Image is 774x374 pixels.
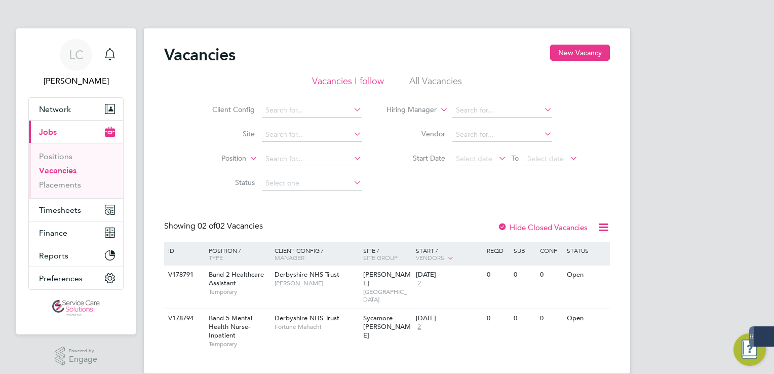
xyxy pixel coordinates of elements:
[29,98,123,120] button: Network
[166,266,201,284] div: V178791
[16,28,136,334] nav: Main navigation
[29,121,123,143] button: Jobs
[209,340,269,348] span: Temporary
[484,242,511,259] div: Reqd
[29,221,123,244] button: Finance
[201,242,272,266] div: Position /
[537,266,564,284] div: 0
[416,271,482,279] div: [DATE]
[39,274,83,283] span: Preferences
[497,222,588,232] label: Hide Closed Vacancies
[209,288,269,296] span: Temporary
[361,242,414,266] div: Site /
[416,279,422,288] span: 2
[39,166,76,175] a: Vacancies
[564,242,608,259] div: Status
[511,309,537,328] div: 0
[733,333,766,366] button: Engage Resource Center
[452,128,552,142] input: Search for...
[416,314,482,323] div: [DATE]
[363,288,411,304] span: [GEOGRAPHIC_DATA]
[166,309,201,328] div: V178794
[262,103,362,118] input: Search for...
[387,154,445,163] label: Start Date
[197,178,255,187] label: Status
[387,129,445,138] label: Vendor
[29,244,123,267] button: Reports
[39,104,71,114] span: Network
[550,45,610,61] button: New Vacancy
[275,314,339,322] span: Derbyshire NHS Trust
[511,242,537,259] div: Sub
[537,242,564,259] div: Conf
[69,48,84,61] span: LC
[39,228,67,238] span: Finance
[275,279,358,287] span: [PERSON_NAME]
[197,129,255,138] label: Site
[363,253,398,261] span: Site Group
[209,253,223,261] span: Type
[275,270,339,279] span: Derbyshire NHS Trust
[275,323,358,331] span: Fortune Mahachi
[564,309,608,328] div: Open
[452,103,552,118] input: Search for...
[378,105,437,115] label: Hiring Manager
[456,154,492,163] span: Select date
[29,143,123,198] div: Jobs
[262,152,362,166] input: Search for...
[198,221,263,231] span: 02 Vacancies
[209,270,264,287] span: Band 2 Healthcare Assistant
[527,154,564,163] span: Select date
[413,242,484,267] div: Start /
[509,152,522,165] span: To
[188,154,246,164] label: Position
[39,251,68,260] span: Reports
[564,266,608,284] div: Open
[39,205,81,215] span: Timesheets
[484,309,511,328] div: 0
[363,270,411,287] span: [PERSON_NAME]
[272,242,361,266] div: Client Config /
[164,45,236,65] h2: Vacancies
[55,347,98,366] a: Powered byEngage
[209,314,252,340] span: Band 5 Mental Health Nurse-Inpatient
[511,266,537,284] div: 0
[164,221,265,232] div: Showing
[28,39,124,87] a: LC[PERSON_NAME]
[262,128,362,142] input: Search for...
[198,221,216,231] span: 02 of
[363,314,411,340] span: Sycamore [PERSON_NAME]
[69,347,97,355] span: Powered by
[312,75,384,93] li: Vacancies I follow
[28,75,124,87] span: Lee Clayton
[484,266,511,284] div: 0
[197,105,255,114] label: Client Config
[262,176,362,191] input: Select one
[39,152,72,161] a: Positions
[416,323,422,331] span: 2
[69,355,97,364] span: Engage
[275,253,304,261] span: Manager
[416,253,444,261] span: Vendors
[39,180,81,190] a: Placements
[166,242,201,259] div: ID
[39,127,57,137] span: Jobs
[29,199,123,221] button: Timesheets
[537,309,564,328] div: 0
[52,300,100,316] img: servicecare-logo-retina.png
[409,75,462,93] li: All Vacancies
[29,267,123,289] button: Preferences
[28,300,124,316] a: Go to home page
